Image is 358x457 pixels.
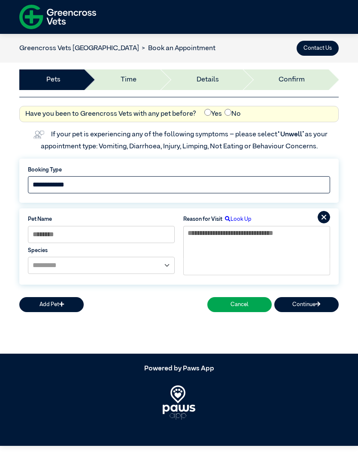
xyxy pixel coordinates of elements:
input: No [225,109,231,116]
button: Cancel [207,297,272,312]
button: Contact Us [297,41,339,56]
span: “Unwell” [277,131,305,138]
label: Pet Name [28,215,175,223]
img: f-logo [19,2,96,32]
label: Yes [204,109,222,119]
a: Greencross Vets [GEOGRAPHIC_DATA] [19,45,139,52]
label: If your pet is experiencing any of the following symptoms – please select as your appointment typ... [41,131,329,150]
a: Pets [46,75,61,85]
label: Species [28,247,175,255]
img: PawsApp [163,385,196,420]
label: Booking Type [28,166,330,174]
input: Yes [204,109,211,116]
label: Reason for Visit [183,215,222,223]
nav: breadcrumb [19,43,215,54]
label: No [225,109,241,119]
button: Continue [274,297,339,312]
label: Have you been to Greencross Vets with any pet before? [25,109,196,119]
img: vet [30,128,47,141]
label: Look Up [222,215,252,223]
li: Book an Appointment [139,43,215,54]
button: Add Pet [19,297,84,312]
h5: Powered by Paws App [19,365,339,373]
